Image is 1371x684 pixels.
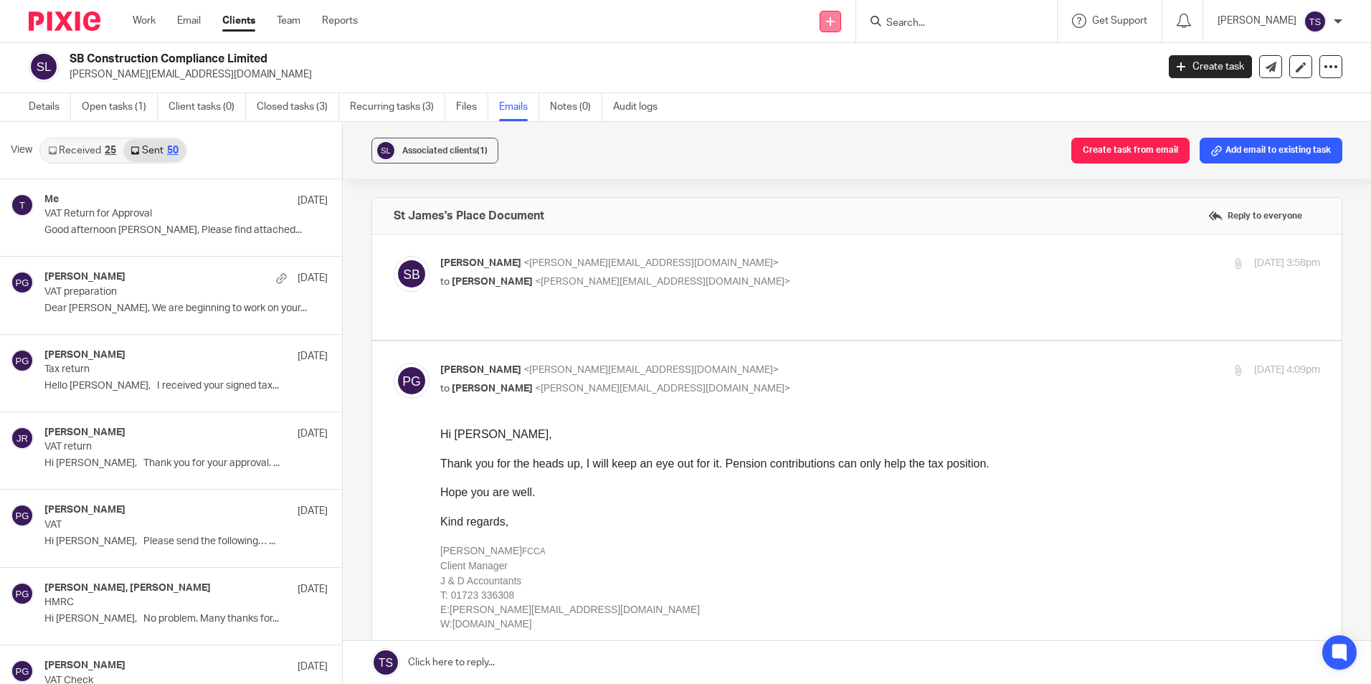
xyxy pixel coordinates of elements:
a: Emails [499,93,539,121]
a: Details [29,93,71,121]
p: [DATE] [298,427,328,441]
img: svg%3E [375,140,397,161]
span: Get Support [1092,16,1147,26]
a: Open tasks (1) [82,93,158,121]
p: HMRC [44,597,271,609]
button: Create task from email [1071,138,1190,163]
p: Hi [PERSON_NAME], No problem. Many thanks for... [44,613,328,625]
span: <[PERSON_NAME][EMAIL_ADDRESS][DOMAIN_NAME]> [535,384,790,394]
input: Search [885,17,1014,30]
h4: [PERSON_NAME] [44,271,125,283]
h4: [PERSON_NAME], [PERSON_NAME] [44,582,211,594]
p: VAT return [44,441,271,453]
a: Audit logs [613,93,668,121]
p: VAT Return for Approval [44,208,271,220]
p: Hi [PERSON_NAME], Thank you for your approval. ... [44,457,328,470]
span: to [440,277,450,287]
span: [PERSON_NAME] [440,365,521,375]
span: Limited [354,543,382,552]
a: Client tasks (0) [169,93,246,121]
p: Tax return [44,364,271,376]
img: svg%3E [11,427,34,450]
h4: [PERSON_NAME] [44,427,125,439]
p: [DATE] [298,271,328,285]
span: [PERSON_NAME] [452,384,533,394]
a: Email [177,14,201,28]
a: Recurring tasks (3) [350,93,445,121]
p: [PERSON_NAME] [1218,14,1296,28]
span: E: [151,583,158,592]
p: [DATE] [298,194,328,208]
span: A: [151,559,159,567]
p: [PERSON_NAME][EMAIL_ADDRESS][DOMAIN_NAME] [70,67,1147,82]
a: Files [456,93,488,121]
span: (1) [477,146,488,155]
p: VAT preparation [44,286,271,298]
img: svg%3E [394,363,430,399]
a: Closed tasks (3) [257,93,339,121]
img: svg%3E [29,52,59,82]
span: [PERSON_NAME] [452,277,533,287]
span: SB Construction Compliance is a trading style of SB Construction Compliance Limited and is a comp... [1,619,726,626]
p: [DATE] 4:09pm [1254,363,1320,378]
a: Team [277,14,300,28]
span: FCCA [82,119,105,129]
a: [DOMAIN_NAME] [12,191,92,202]
a: [PERSON_NAME][EMAIL_ADDRESS][DOMAIN_NAME] [9,176,260,188]
img: svg%3E [11,194,34,217]
a: Received25 [41,139,123,162]
img: svg%3E [11,271,34,294]
span: <[PERSON_NAME][EMAIL_ADDRESS][DOMAIN_NAME]> [535,277,790,287]
p: [DATE] [298,660,328,674]
span: [PERSON_NAME] [440,258,521,268]
span: View [11,143,32,158]
span: H&S Consultant & TWC / [151,543,354,552]
div: 25 [105,146,116,156]
img: svg%3E [11,582,34,605]
span: [PHONE_NUMBER] [162,571,235,579]
span: to [440,384,450,394]
p: Hello [PERSON_NAME], I received your signed tax... [44,380,328,392]
div: 50 [167,146,179,156]
h4: [PERSON_NAME] [44,349,125,361]
img: svg%3E [11,504,34,527]
img: svg%3E [11,660,34,683]
h2: SB Construction Compliance Limited [70,52,931,67]
h4: [PERSON_NAME] [44,660,125,672]
button: Add email to existing task [1200,138,1342,163]
label: Reply to everyone [1205,205,1306,227]
a: Create task [1169,55,1252,78]
p: [DATE] 3:58pm [1254,256,1320,271]
b: SB Construction Compliance [241,543,354,552]
a: [PERSON_NAME][EMAIL_ADDRESS][DOMAIN_NAME] [161,583,365,592]
span: <[PERSON_NAME][EMAIL_ADDRESS][DOMAIN_NAME]> [523,258,779,268]
a: Reports [322,14,358,28]
p: Good afternoon [PERSON_NAME], Please find attached... [44,224,328,237]
a: Sent50 [123,139,185,162]
p: VAT [44,519,271,531]
span: <[PERSON_NAME][EMAIL_ADDRESS][DOMAIN_NAME]> [523,365,779,375]
h4: Me [44,194,59,206]
a: Notes (0) [550,93,602,121]
p: [DATE] [298,349,328,364]
p: [DATE] [298,582,328,597]
img: svg%3E [1304,10,1327,33]
a: Work [133,14,156,28]
span: [PERSON_NAME][STREET_ADDRESS][PERSON_NAME] [159,559,373,567]
button: Associated clients(1) [371,138,498,163]
img: svg%3E [11,349,34,372]
span: Associated clients [402,146,488,155]
span: M: [151,571,160,579]
h4: [PERSON_NAME] [44,504,125,516]
p: Dear [PERSON_NAME], We are beginning to work on your... [44,303,328,315]
span: This email and any files transmitted with it are confidential and intended solely for the use of ... [1,594,876,617]
a: Clients [222,14,255,28]
p: [DATE] [298,504,328,518]
img: svg%3E [394,256,430,292]
img: Pixie [29,11,100,31]
span: [PERSON_NAME] - Director [151,528,289,541]
h4: St James's Place Document [394,209,544,223]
